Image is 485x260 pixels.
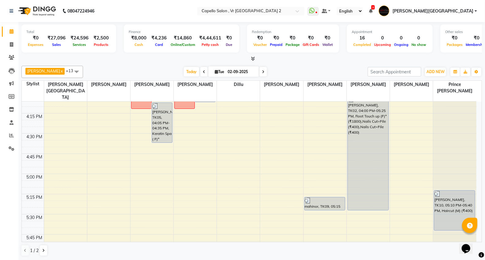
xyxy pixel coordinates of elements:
span: Packages [445,43,464,47]
span: Today [184,67,199,76]
div: ₹0 [252,35,268,42]
div: 4:45 PM [25,154,44,160]
div: Redemption [252,29,334,35]
div: Finance [129,29,234,35]
span: [PERSON_NAME] [87,81,130,88]
div: ₹0 [26,35,45,42]
span: ADD NEW [426,69,445,74]
button: ADD NEW [425,68,446,76]
div: ₹0 [224,35,234,42]
span: Petty cash [200,43,220,47]
div: [PERSON_NAME], TK02, 04:00 PM-05:25 PM, Root Touch up (F)* (₹1800),Nails Cut+File (₹400),Nails Cu... [348,96,388,210]
div: ₹4,44,611 [197,35,224,42]
div: ₹0 [445,35,464,42]
img: logo [16,2,58,20]
div: ₹14,860 [169,35,197,42]
div: Stylist [22,81,44,87]
div: ₹27,096 [45,35,68,42]
span: Cash [133,43,145,47]
div: 5:30 PM [25,214,44,221]
div: ₹0 [268,35,284,42]
input: 2025-09-02 [226,67,256,76]
span: [PERSON_NAME] [27,69,60,73]
div: ₹0 [284,35,301,42]
div: 16 [352,35,373,42]
a: x [60,69,63,73]
span: 3 [371,5,375,9]
span: Package [284,43,301,47]
div: 0 [410,35,428,42]
span: [PERSON_NAME] [304,81,347,88]
span: [PERSON_NAME] [390,81,433,88]
span: Upcoming [373,43,392,47]
span: [PERSON_NAME] [347,81,390,88]
span: [PERSON_NAME][GEOGRAPHIC_DATA] [44,81,87,101]
span: Gift Cards [301,43,321,47]
div: Total [26,29,111,35]
span: [PERSON_NAME] [131,81,173,88]
iframe: chat widget [459,236,479,254]
div: ₹0 [301,35,321,42]
span: prince [PERSON_NAME] [433,81,476,95]
span: Tue [213,69,226,74]
div: [PERSON_NAME], TK05, 04:05 PM-04:35 PM, Keratin Spa ( F)* (₹1500) [152,103,172,143]
div: 0 [392,35,410,42]
div: 5:00 PM [25,174,44,180]
div: mahinor, TK09, 05:15 PM-05:25 PM, Eyebrows (F) (₹80) [305,197,345,210]
div: ₹24,596 [68,35,91,42]
span: Products [92,43,110,47]
div: 5:45 PM [25,235,44,241]
div: 0 [373,35,392,42]
span: Ongoing [392,43,410,47]
div: [PERSON_NAME], TK10, 05:10 PM-05:40 PM, Haircut (M) (₹400) [434,191,475,230]
span: Card [153,43,165,47]
span: Online/Custom [169,43,197,47]
span: +13 [66,68,78,73]
a: 3 [369,8,373,14]
span: [PERSON_NAME] [174,81,217,88]
div: 4:15 PM [25,113,44,120]
span: Sales [51,43,63,47]
div: Appointment [352,29,428,35]
span: Due [224,43,234,47]
span: Services [71,43,88,47]
span: Prepaid [268,43,284,47]
span: No show [410,43,428,47]
div: ₹2,500 [91,35,111,42]
b: 08047224946 [67,2,94,20]
div: ₹8,000 [129,35,149,42]
input: Search Appointment [368,67,421,76]
div: ₹4,236 [149,35,169,42]
span: Completed [352,43,373,47]
span: Expenses [26,43,45,47]
span: Dillu [217,81,260,88]
span: Voucher [252,43,268,47]
span: Wallet [321,43,334,47]
span: 1 / 2 [30,247,39,254]
span: [PERSON_NAME] [260,81,303,88]
span: [PERSON_NAME][GEOGRAPHIC_DATA] [392,8,473,14]
div: 4:30 PM [25,134,44,140]
div: 5:15 PM [25,194,44,201]
div: ₹0 [321,35,334,42]
img: Capello VR Mall [379,6,389,16]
